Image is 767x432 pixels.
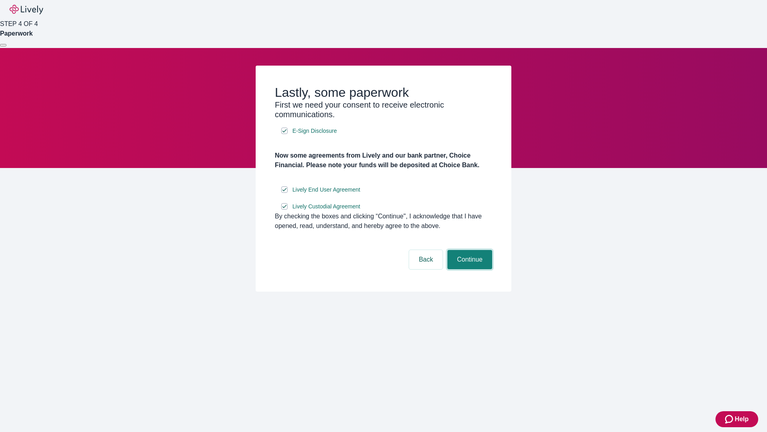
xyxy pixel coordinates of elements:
a: e-sign disclosure document [291,185,362,195]
h4: Now some agreements from Lively and our bank partner, Choice Financial. Please note your funds wi... [275,151,492,170]
span: Help [735,414,749,424]
img: Lively [10,5,43,14]
button: Zendesk support iconHelp [715,411,758,427]
svg: Zendesk support icon [725,414,735,424]
h2: Lastly, some paperwork [275,85,492,100]
button: Back [409,250,443,269]
span: Lively End User Agreement [292,186,360,194]
h3: First we need your consent to receive electronic communications. [275,100,492,119]
span: Lively Custodial Agreement [292,202,360,211]
a: e-sign disclosure document [291,126,338,136]
span: E-Sign Disclosure [292,127,337,135]
a: e-sign disclosure document [291,202,362,212]
div: By checking the boxes and clicking “Continue", I acknowledge that I have opened, read, understand... [275,212,492,231]
button: Continue [447,250,492,269]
